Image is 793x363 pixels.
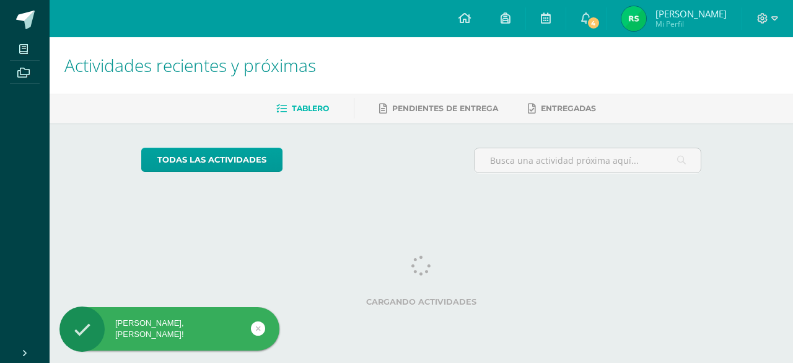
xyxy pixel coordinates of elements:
[392,104,498,113] span: Pendientes de entrega
[586,16,600,30] span: 4
[292,104,329,113] span: Tablero
[541,104,596,113] span: Entregadas
[621,6,646,31] img: e8dad5824b051cc7d13a0df8db29d873.png
[655,7,727,20] span: [PERSON_NAME]
[655,19,727,29] span: Mi Perfil
[379,99,498,119] a: Pendientes de entrega
[528,99,596,119] a: Entregadas
[141,148,283,172] a: todas las Actividades
[59,318,279,340] div: [PERSON_NAME], [PERSON_NAME]!
[276,99,329,119] a: Tablero
[475,148,701,173] input: Busca una actividad próxima aquí...
[141,297,702,307] label: Cargando actividades
[64,53,316,77] span: Actividades recientes y próximas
